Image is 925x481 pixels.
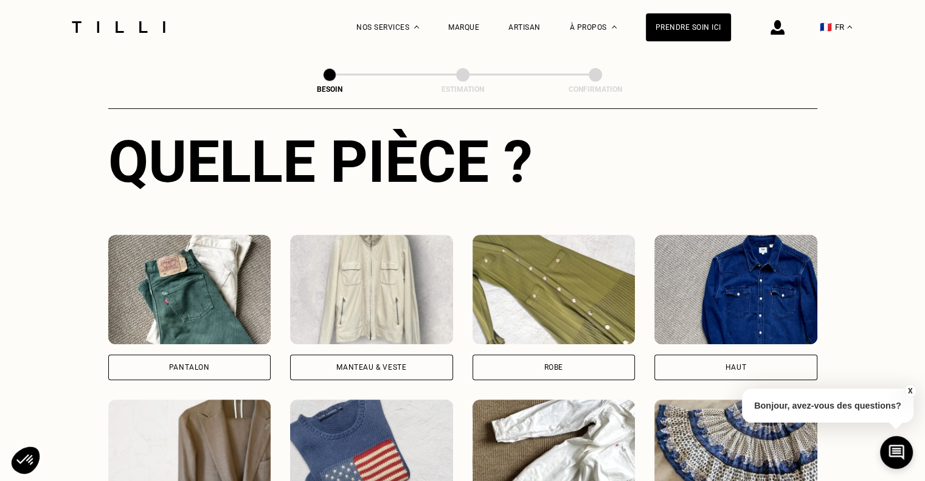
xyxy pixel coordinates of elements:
[473,235,636,344] img: Tilli retouche votre Robe
[402,85,524,94] div: Estimation
[169,364,210,371] div: Pantalon
[544,364,563,371] div: Robe
[904,384,916,398] button: X
[646,13,731,41] a: Prendre soin ici
[612,26,617,29] img: Menu déroulant à propos
[742,389,913,423] p: Bonjour, avez-vous des questions?
[108,128,817,196] div: Quelle pièce ?
[654,235,817,344] img: Tilli retouche votre Haut
[336,364,406,371] div: Manteau & Veste
[108,235,271,344] img: Tilli retouche votre Pantalon
[290,235,453,344] img: Tilli retouche votre Manteau & Veste
[269,85,390,94] div: Besoin
[508,23,541,32] a: Artisan
[771,20,785,35] img: icône connexion
[448,23,479,32] a: Marque
[726,364,746,371] div: Haut
[847,26,852,29] img: menu déroulant
[414,26,419,29] img: Menu déroulant
[535,85,656,94] div: Confirmation
[68,21,170,33] img: Logo du service de couturière Tilli
[820,21,832,33] span: 🇫🇷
